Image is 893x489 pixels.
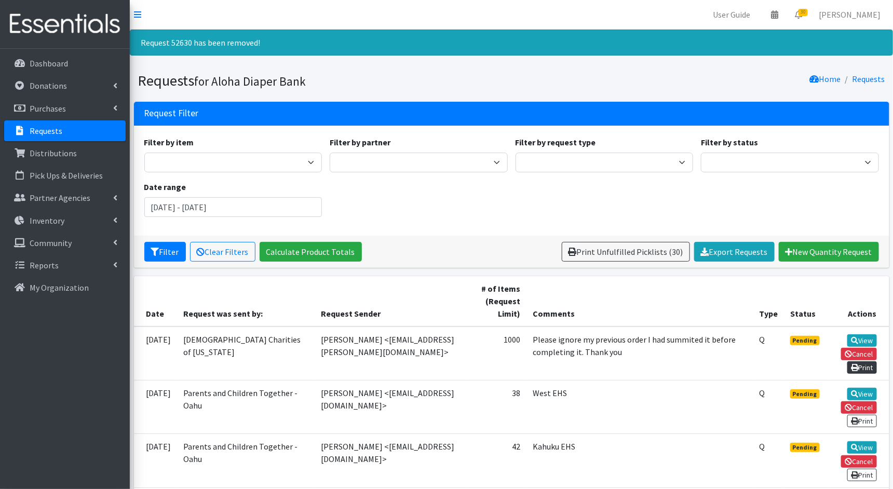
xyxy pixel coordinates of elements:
small: for Aloha Diaper Bank [195,74,306,89]
p: Requests [30,126,62,136]
label: Filter by status [701,136,758,148]
a: New Quantity Request [779,242,879,262]
th: Date [134,276,178,327]
p: My Organization [30,282,89,293]
span: Pending [790,389,820,399]
a: Print Unfulfilled Picklists (30) [562,242,690,262]
a: Print [847,415,877,427]
a: Cancel [841,348,877,360]
h1: Requests [138,72,508,90]
a: Home [810,74,841,84]
div: Request 52630 has been removed! [130,30,893,56]
p: Community [30,238,72,248]
label: Filter by request type [516,136,596,148]
td: [DATE] [134,380,178,433]
p: Inventory [30,215,64,226]
td: 38 [466,380,526,433]
a: View [847,388,877,400]
td: [PERSON_NAME] <[EMAIL_ADDRESS][DOMAIN_NAME]> [315,380,466,433]
a: [PERSON_NAME] [810,4,889,25]
td: 1000 [466,327,526,381]
abbr: Quantity [759,334,765,345]
p: Purchases [30,103,66,114]
label: Date range [144,181,186,193]
a: View [847,334,877,347]
a: View [847,441,877,454]
a: My Organization [4,277,126,298]
a: Cancel [841,455,877,468]
input: January 1, 2011 - December 31, 2011 [144,197,322,217]
a: Distributions [4,143,126,164]
p: Dashboard [30,58,68,69]
td: Please ignore my previous order I had summited it before completing it. Thank you [526,327,753,381]
abbr: Quantity [759,441,765,452]
a: 30 [787,4,810,25]
p: Distributions [30,148,77,158]
h3: Request Filter [144,108,199,119]
a: Pick Ups & Deliveries [4,165,126,186]
a: Inventory [4,210,126,231]
p: Reports [30,260,59,270]
th: Actions [828,276,889,327]
p: Pick Ups & Deliveries [30,170,103,181]
a: Cancel [841,401,877,414]
button: Filter [144,242,186,262]
td: 42 [466,434,526,487]
label: Filter by item [144,136,194,148]
span: 30 [799,9,808,16]
a: Print [847,469,877,481]
a: Reports [4,255,126,276]
td: [PERSON_NAME] <[EMAIL_ADDRESS][DOMAIN_NAME]> [315,434,466,487]
a: Export Requests [694,242,775,262]
a: Partner Agencies [4,187,126,208]
p: Donations [30,80,67,91]
label: Filter by partner [330,136,390,148]
a: Purchases [4,98,126,119]
span: Pending [790,336,820,345]
th: Status [784,276,828,327]
a: Calculate Product Totals [260,242,362,262]
img: HumanEssentials [4,7,126,42]
a: Clear Filters [190,242,255,262]
span: Pending [790,443,820,452]
a: User Guide [705,4,759,25]
td: [DATE] [134,434,178,487]
a: Print [847,361,877,374]
abbr: Quantity [759,388,765,398]
a: Donations [4,75,126,96]
th: Comments [526,276,753,327]
a: Community [4,233,126,253]
p: Partner Agencies [30,193,90,203]
a: Requests [853,74,885,84]
td: [DEMOGRAPHIC_DATA] Charities of [US_STATE] [178,327,315,381]
th: Type [753,276,784,327]
td: [PERSON_NAME] <[EMAIL_ADDRESS][PERSON_NAME][DOMAIN_NAME]> [315,327,466,381]
th: Request was sent by: [178,276,315,327]
td: Parents and Children Together - Oahu [178,380,315,433]
td: Kahuku EHS [526,434,753,487]
td: West EHS [526,380,753,433]
th: # of Items (Request Limit) [466,276,526,327]
td: [DATE] [134,327,178,381]
a: Requests [4,120,126,141]
th: Request Sender [315,276,466,327]
td: Parents and Children Together - Oahu [178,434,315,487]
a: Dashboard [4,53,126,74]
